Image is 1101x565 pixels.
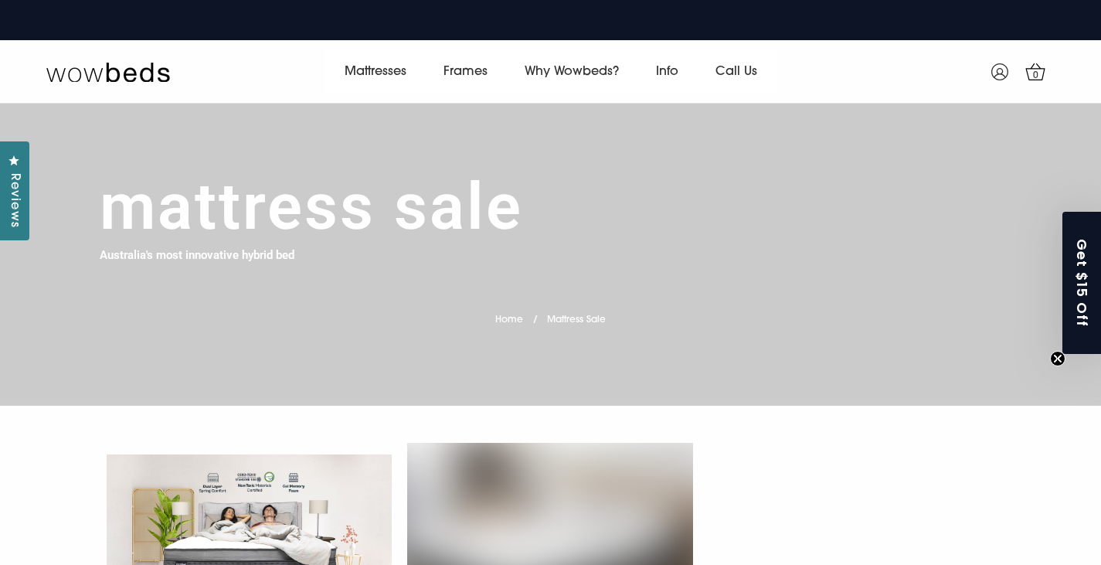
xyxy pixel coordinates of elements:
a: Home [495,315,523,325]
span: 0 [1028,68,1044,83]
a: Why Wowbeds? [506,50,637,94]
div: Get $15 OffClose teaser [1062,212,1101,354]
a: Call Us [697,50,776,94]
span: Get $15 Off [1073,238,1093,327]
span: Reviews [4,173,24,228]
a: 0 [1016,53,1055,91]
a: Mattresses [326,50,425,94]
span: Mattress Sale [547,315,606,325]
nav: breadcrumbs [495,294,607,334]
span: / [533,315,538,325]
h4: Australia's most innovative hybrid bed [100,247,294,264]
button: Close teaser [1050,351,1065,366]
img: Wow Beds Logo [46,61,170,83]
a: Info [637,50,697,94]
h1: Mattress Sale [100,168,523,246]
a: Frames [425,50,506,94]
